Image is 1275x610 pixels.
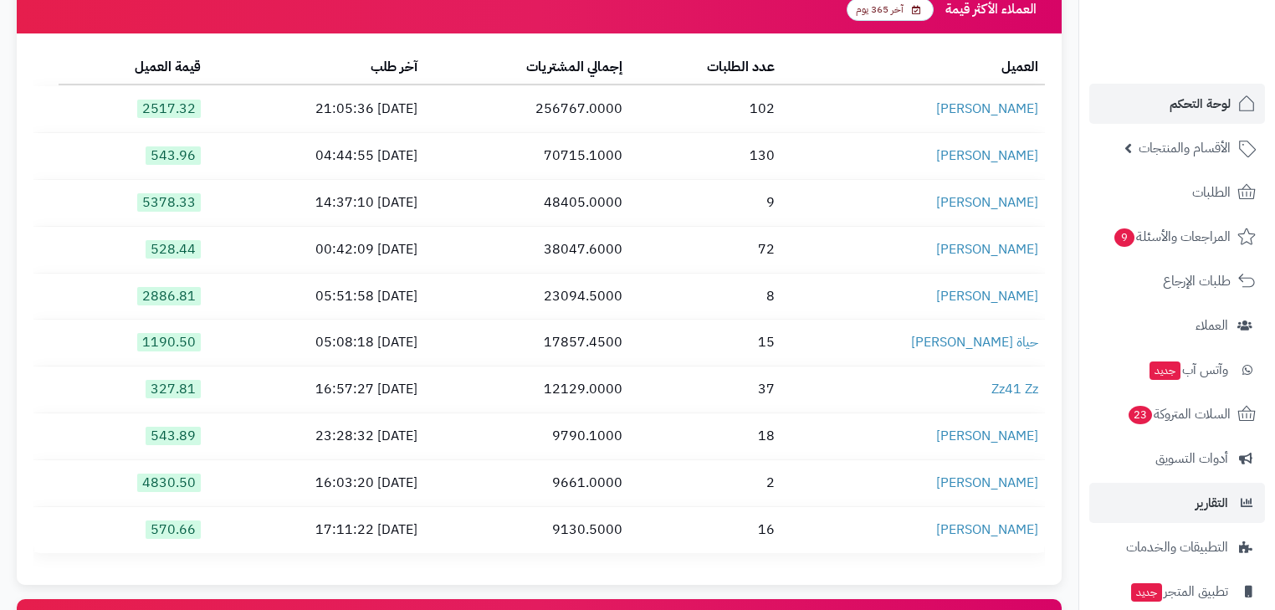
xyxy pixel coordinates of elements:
td: 9790.1000 [424,413,630,459]
span: 543.96 [146,146,201,165]
td: 23094.5000 [424,274,630,320]
a: [PERSON_NAME] [936,239,1038,259]
span: تطبيق المتجر [1129,580,1228,603]
td: [DATE] 05:51:58 [207,274,424,320]
td: 37 [629,367,781,413]
a: [PERSON_NAME] [936,99,1038,119]
span: العملاء [1196,314,1228,337]
span: 1190.50 [137,333,201,351]
td: 18 [629,413,781,459]
td: [DATE] 05:08:18 [207,320,424,366]
td: 48405.0000 [424,180,630,226]
span: 2517.32 [137,100,201,118]
span: 5378.33 [137,193,201,212]
td: [DATE] 17:11:22 [207,507,424,553]
td: 102 [629,86,781,132]
a: [PERSON_NAME] [936,146,1038,166]
td: 256767.0000 [424,86,630,132]
span: 543.89 [146,427,201,445]
a: حياة [PERSON_NAME] [911,332,1038,352]
span: طلبات الإرجاع [1163,269,1231,293]
td: [DATE] 14:37:10 [207,180,424,226]
span: 9 [1114,228,1134,247]
a: التطبيقات والخدمات [1089,527,1265,567]
td: 72 [629,227,781,273]
a: أدوات التسويق [1089,438,1265,479]
span: 528.44 [146,240,201,259]
td: 12129.0000 [424,367,630,413]
td: 8 [629,274,781,320]
span: 23 [1129,406,1152,424]
a: Zz41 Zz [991,379,1038,399]
a: [PERSON_NAME] [936,473,1038,493]
td: 9130.5000 [424,507,630,553]
td: 9661.0000 [424,460,630,506]
td: 38047.6000 [424,227,630,273]
a: المراجعات والأسئلة9 [1089,217,1265,257]
td: 2 [629,460,781,506]
span: التطبيقات والخدمات [1126,536,1228,559]
a: السلات المتروكة23 [1089,394,1265,434]
th: آخر طلب [207,51,424,85]
td: 9 [629,180,781,226]
a: العملاء [1089,305,1265,346]
span: لوحة التحكم [1170,92,1231,115]
td: [DATE] 23:28:32 [207,413,424,459]
a: [PERSON_NAME] [936,192,1038,213]
td: [DATE] 16:03:20 [207,460,424,506]
a: لوحة التحكم [1089,84,1265,124]
span: 570.66 [146,520,201,539]
span: الأقسام والمنتجات [1139,136,1231,160]
a: [PERSON_NAME] [936,286,1038,306]
h3: العملاء الأكثر قيمة [945,3,1045,18]
td: 130 [629,133,781,179]
span: جديد [1150,361,1180,380]
span: التقارير [1196,491,1228,515]
span: 327.81 [146,380,201,398]
a: الطلبات [1089,172,1265,213]
span: 4830.50 [137,474,201,492]
td: 16 [629,507,781,553]
a: التقارير [1089,483,1265,523]
td: [DATE] 04:44:55 [207,133,424,179]
td: 15 [629,320,781,366]
a: وآتس آبجديد [1089,350,1265,390]
span: جديد [1131,583,1162,602]
a: طلبات الإرجاع [1089,261,1265,301]
th: قيمة العميل [59,51,207,85]
a: [PERSON_NAME] [936,520,1038,540]
th: عدد الطلبات [629,51,781,85]
th: العميل [781,51,1045,85]
td: [DATE] 16:57:27 [207,367,424,413]
td: 70715.1000 [424,133,630,179]
th: إجمالي المشتريات [424,51,630,85]
span: السلات المتروكة [1127,402,1231,426]
td: [DATE] 00:42:09 [207,227,424,273]
span: أدوات التسويق [1155,447,1228,470]
span: الطلبات [1192,181,1231,204]
td: 17857.4500 [424,320,630,366]
span: المراجعات والأسئلة [1113,225,1231,249]
span: وآتس آب [1148,358,1228,382]
a: [PERSON_NAME] [936,426,1038,446]
span: 2886.81 [137,287,201,305]
td: [DATE] 21:05:36 [207,86,424,132]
